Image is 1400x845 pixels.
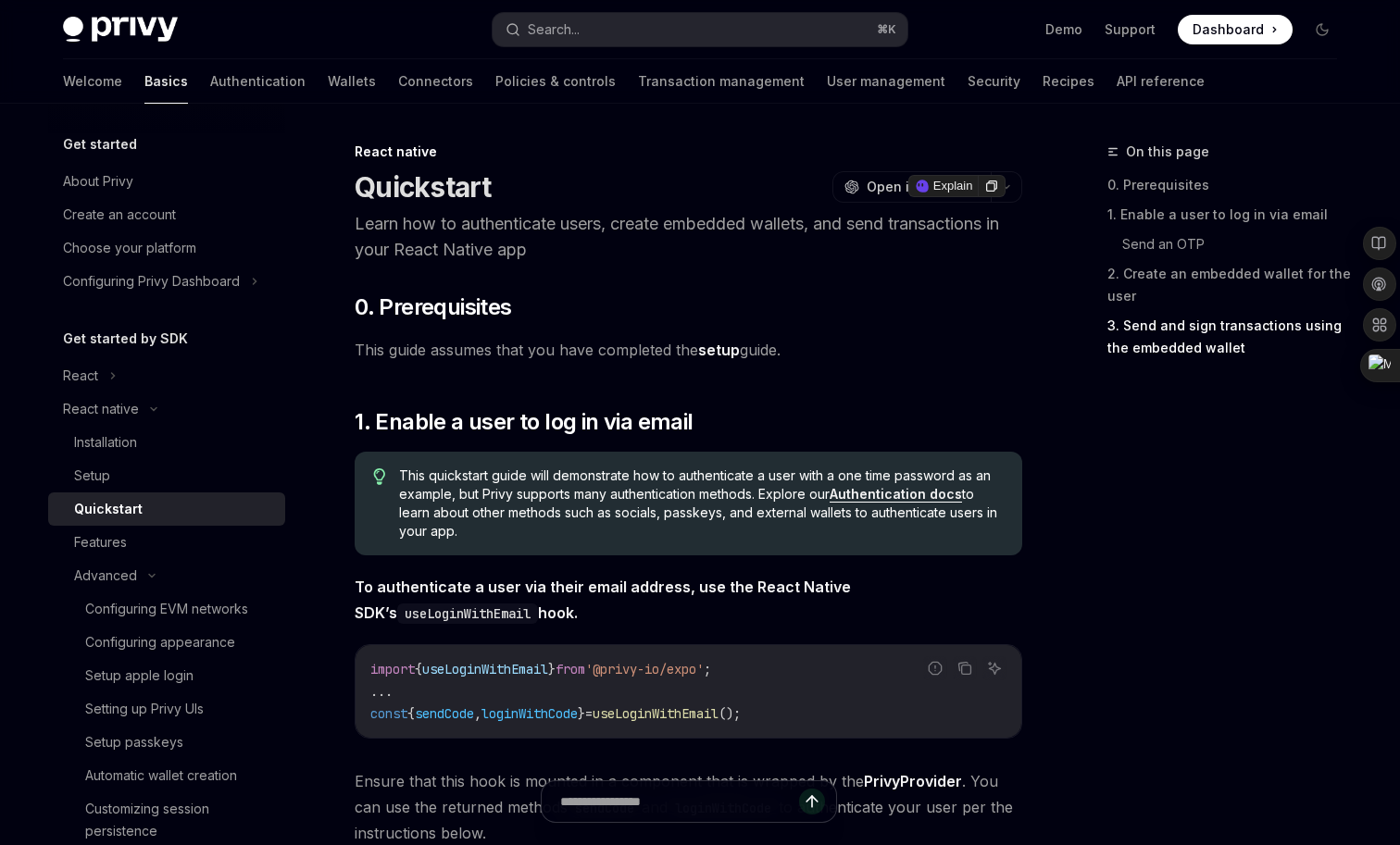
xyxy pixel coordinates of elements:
[1117,59,1205,104] a: API reference
[370,683,393,700] span: ...
[1105,20,1156,39] a: Support
[63,170,133,193] div: About Privy
[48,492,285,526] a: Quickstart
[1107,311,1352,363] a: 3. Send and sign transactions using the embedded wallet
[370,705,407,722] span: const
[48,231,285,265] a: Choose your platform
[585,661,704,677] span: '@privy-io/expo'
[528,19,580,41] div: Search...
[355,143,1022,161] div: React native
[370,661,415,677] span: import
[827,59,945,104] a: User management
[63,59,122,104] a: Welcome
[48,759,285,792] a: Automatic wallet creation
[74,431,137,454] div: Installation
[398,59,473,104] a: Connectors
[968,59,1020,104] a: Security
[85,764,237,787] div: Automatic wallet creation
[355,407,693,437] span: 1. Enable a user to log in via email
[1045,20,1082,39] a: Demo
[548,661,556,677] span: }
[85,631,235,653] div: Configuring appearance
[85,731,183,753] div: Setup passkeys
[74,498,143,520] div: Quickstart
[74,465,110,487] div: Setup
[48,692,285,726] a: Setting up Privy UIs
[923,656,947,680] button: Report incorrect code
[481,705,578,722] span: loginWithCode
[415,661,422,677] span: {
[63,365,98,387] div: React
[493,13,907,46] button: Search...⌘K
[397,603,538,624] code: useLoginWithEmail
[698,341,740,360] a: setup
[422,661,548,677] span: useLoginWithEmail
[85,665,194,687] div: Setup apple login
[63,270,240,292] div: Configuring Privy Dashboard
[85,798,274,842] div: Customizing session persistence
[48,198,285,231] a: Create an account
[1107,259,1352,311] a: 2. Create an embedded wallet for the user
[1307,15,1337,44] button: Toggle dark mode
[63,133,137,155] h5: Get started
[63,17,178,43] img: dark logo
[415,705,474,722] span: sendCode
[48,459,285,492] a: Setup
[556,661,585,677] span: from
[864,772,962,791] a: PrivyProvider
[877,22,896,37] span: ⌘ K
[63,204,176,226] div: Create an account
[355,211,1022,263] p: Learn how to authenticate users, create embedded wallets, and send transactions in your React Nat...
[48,526,285,559] a: Features
[48,592,285,626] a: Configuring EVM networks
[48,726,285,759] a: Setup passkeys
[578,705,585,722] span: }
[982,656,1006,680] button: Ask AI
[719,705,741,722] span: ();
[85,698,204,720] div: Setting up Privy UIs
[355,170,492,204] h1: Quickstart
[48,165,285,198] a: About Privy
[1193,20,1264,39] span: Dashboard
[144,59,188,104] a: Basics
[953,656,977,680] button: Copy the contents from the code block
[830,486,962,503] a: Authentication docs
[373,468,386,485] svg: Tip
[585,705,593,722] span: =
[495,59,616,104] a: Policies & controls
[1043,59,1094,104] a: Recipes
[832,171,991,203] button: Open in ChatGPT
[210,59,306,104] a: Authentication
[407,705,415,722] span: {
[1122,230,1352,259] a: Send an OTP
[1126,141,1209,163] span: On this page
[355,337,1022,363] span: This guide assumes that you have completed the guide.
[63,328,188,350] h5: Get started by SDK
[1107,200,1352,230] a: 1. Enable a user to log in via email
[48,626,285,659] a: Configuring appearance
[63,237,196,259] div: Choose your platform
[704,661,711,677] span: ;
[63,398,139,420] div: React native
[593,705,719,722] span: useLoginWithEmail
[799,789,825,814] button: Send message
[74,565,137,587] div: Advanced
[638,59,805,104] a: Transaction management
[328,59,376,104] a: Wallets
[85,598,248,620] div: Configuring EVM networks
[474,705,481,722] span: ,
[867,178,980,196] span: Open in ChatGPT
[48,426,285,459] a: Installation
[1178,15,1293,44] a: Dashboard
[355,578,851,622] strong: To authenticate a user via their email address, use the React Native SDK’s hook.
[1107,170,1352,200] a: 0. Prerequisites
[74,531,127,553] div: Features
[399,466,1004,541] span: This quickstart guide will demonstrate how to authenticate a user with a one time password as an ...
[48,659,285,692] a: Setup apple login
[355,292,511,322] span: 0. Prerequisites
